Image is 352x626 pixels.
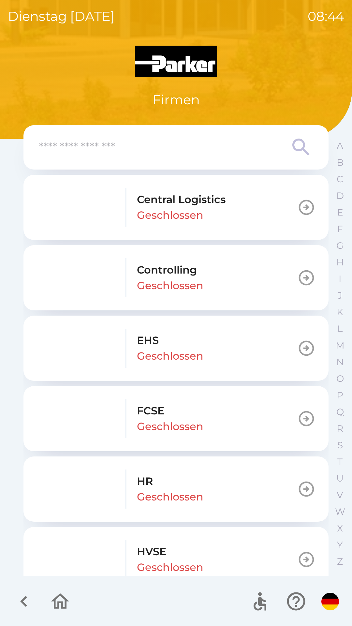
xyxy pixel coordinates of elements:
img: c572c34c-3f53-4ed9-868b-83d7bc8c7031.png [37,540,115,579]
p: F [337,223,343,235]
p: J [338,290,342,301]
p: Firmen [153,90,200,110]
img: 734d603e-8392-49b7-ad20-422459618069.png [37,188,115,227]
button: W [332,503,348,520]
p: EHS [137,333,159,348]
p: V [337,489,343,501]
button: V [332,487,348,503]
p: Z [337,556,343,567]
p: B [337,157,344,168]
button: M [332,337,348,354]
p: FCSE [137,403,164,419]
p: Geschlossen [137,489,203,505]
button: H [332,254,348,271]
img: de flag [321,593,339,610]
p: E [337,207,343,218]
p: N [336,356,344,368]
button: U [332,470,348,487]
p: T [337,456,343,468]
button: Z [332,553,348,570]
button: I [332,271,348,287]
img: 9b35db22-c764-40d5-8d56-81e429c14898.png [37,469,115,509]
img: Logo [23,46,329,77]
button: ControllingGeschlossen [23,245,329,310]
button: C [332,171,348,187]
button: O [332,370,348,387]
p: W [335,506,345,517]
p: X [337,523,343,534]
p: S [337,440,343,451]
button: T [332,454,348,470]
button: EHSGeschlossen [23,316,329,381]
button: J [332,287,348,304]
p: A [337,140,343,152]
p: H [336,257,344,268]
p: Geschlossen [137,278,203,293]
p: D [336,190,344,201]
p: Geschlossen [137,559,203,575]
button: B [332,154,348,171]
p: G [336,240,344,251]
img: 543775b5-e3d1-4d75-9597-1170526d2408.png [37,258,115,297]
button: K [332,304,348,320]
p: Geschlossen [137,348,203,364]
p: M [336,340,345,351]
button: P [332,387,348,404]
button: A [332,138,348,154]
button: S [332,437,348,454]
p: R [337,423,343,434]
p: Dienstag [DATE] [8,7,115,26]
img: 41efa68f-0825-4edc-8c8d-5065ebc2dfb8.png [37,399,115,438]
p: Q [336,406,344,418]
p: Controlling [137,262,197,278]
p: I [339,273,341,285]
button: R [332,420,348,437]
p: Y [337,539,343,551]
p: Geschlossen [137,419,203,434]
p: Central Logistics [137,192,226,207]
p: O [336,373,344,384]
button: F [332,221,348,237]
button: HRGeschlossen [23,456,329,522]
p: K [337,306,343,318]
button: X [332,520,348,537]
button: Y [332,537,348,553]
p: 08:44 [308,7,344,26]
p: HVSE [137,544,166,559]
button: N [332,354,348,370]
p: U [336,473,344,484]
button: FCSEGeschlossen [23,386,329,451]
button: D [332,187,348,204]
p: L [337,323,343,335]
p: C [337,173,343,185]
p: HR [137,473,153,489]
button: Q [332,404,348,420]
button: HVSEGeschlossen [23,527,329,592]
p: P [337,390,343,401]
button: L [332,320,348,337]
p: Geschlossen [137,207,203,223]
button: G [332,237,348,254]
button: Central LogisticsGeschlossen [23,175,329,240]
button: E [332,204,348,221]
img: 3d90ff0b-ccaf-4cb2-bc76-50b20a29d6cb.png [37,329,115,368]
